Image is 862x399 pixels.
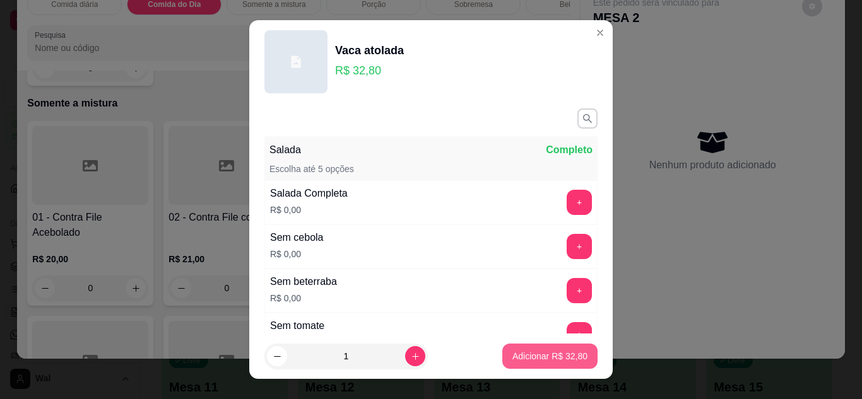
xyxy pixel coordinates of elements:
[270,318,324,333] div: Sem tomate
[335,62,404,79] p: R$ 32,80
[270,230,324,245] div: Sem cebola
[405,346,425,366] button: increase-product-quantity
[567,234,592,259] button: add
[335,42,404,59] div: Vaca atolada
[269,142,301,158] p: Salada
[270,274,337,289] div: Sem beterraba
[269,163,354,175] p: Escolha até 5 opções
[270,248,324,260] p: R$ 0,00
[567,190,592,215] button: add
[502,344,598,369] button: Adicionar R$ 32,80
[512,350,587,362] p: Adicionar R$ 32,80
[270,204,348,216] p: R$ 0,00
[270,186,348,201] div: Salada Completa
[567,322,592,347] button: add
[546,142,593,158] p: Completo
[270,292,337,304] p: R$ 0,00
[590,23,610,43] button: Close
[267,346,287,366] button: decrease-product-quantity
[567,278,592,303] button: add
